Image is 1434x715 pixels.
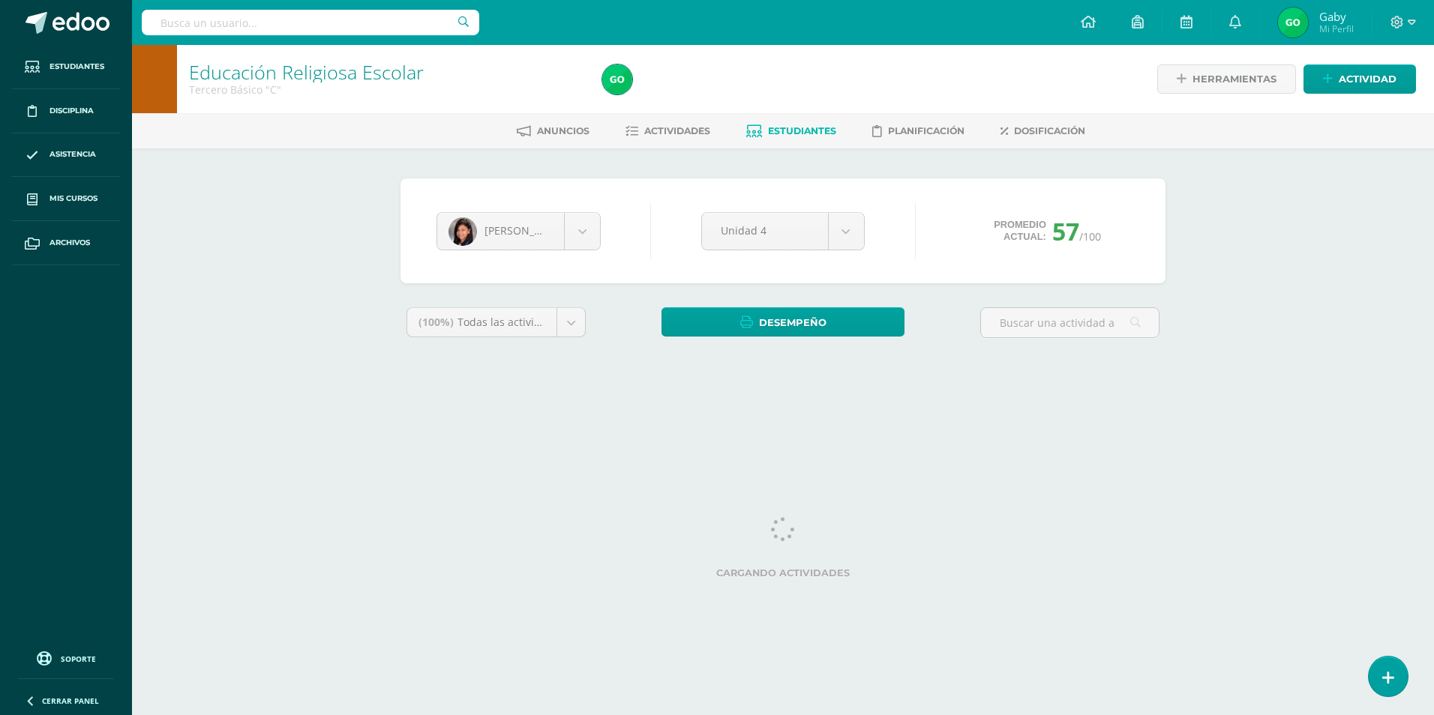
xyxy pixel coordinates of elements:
span: [PERSON_NAME] [484,223,568,238]
a: Unidad 4 [702,213,864,250]
span: Anuncios [537,125,589,136]
span: (100%) [418,315,454,329]
span: Dosificación [1014,125,1085,136]
span: Herramientas [1192,65,1276,93]
span: 57 [1052,215,1079,247]
span: Actividad [1339,65,1396,93]
span: Todas las actividades de esta unidad [457,315,643,329]
h1: Educación Religiosa Escolar [189,61,584,82]
a: Desempeño [661,307,904,337]
span: Estudiantes [768,125,836,136]
span: Promedio actual: [994,219,1046,243]
span: Mis cursos [49,193,97,205]
a: Herramientas [1157,64,1296,94]
span: Estudiantes [49,61,104,73]
span: Gaby [1319,9,1354,24]
a: Disciplina [12,89,120,133]
a: Actividades [625,119,710,143]
a: Archivos [12,221,120,265]
img: 52c6a547d3e5ceb6647bead920684466.png [1278,7,1308,37]
span: Mi Perfil [1319,22,1354,35]
span: Desempeño [759,309,826,337]
label: Cargando actividades [406,567,1159,579]
a: Asistencia [12,133,120,178]
input: Buscar una actividad aquí... [981,308,1159,337]
span: Archivos [49,237,90,249]
span: /100 [1079,229,1101,244]
a: (100%)Todas las actividades de esta unidad [407,308,585,337]
img: 52c6a547d3e5ceb6647bead920684466.png [602,64,632,94]
span: Soporte [61,654,96,664]
a: Mis cursos [12,177,120,221]
span: Actividades [644,125,710,136]
a: [PERSON_NAME] [437,213,600,250]
a: Planificación [872,119,964,143]
span: Cerrar panel [42,696,99,706]
a: Educación Religiosa Escolar [189,59,424,85]
a: Dosificación [1000,119,1085,143]
input: Busca un usuario... [142,10,479,35]
a: Estudiantes [12,45,120,89]
a: Soporte [18,648,114,668]
span: Asistencia [49,148,96,160]
div: Tercero Básico 'C' [189,82,584,97]
span: Disciplina [49,105,94,117]
span: Planificación [888,125,964,136]
span: Unidad 4 [721,213,809,248]
a: Anuncios [517,119,589,143]
a: Estudiantes [746,119,836,143]
a: Actividad [1303,64,1416,94]
img: dc41fbe099b5608e51f42ca3d1486af8.png [448,217,477,246]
